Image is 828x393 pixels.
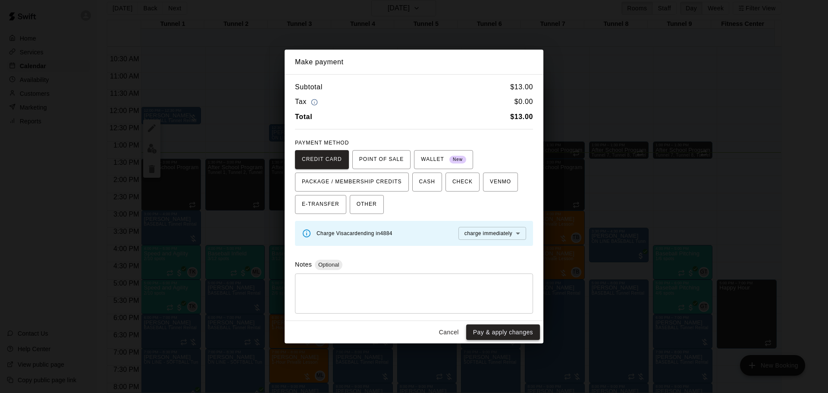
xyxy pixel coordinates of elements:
[359,153,404,167] span: POINT OF SALE
[510,82,533,93] h6: $ 13.00
[510,113,533,120] b: $ 13.00
[466,324,540,340] button: Pay & apply changes
[315,261,342,268] span: Optional
[414,150,473,169] button: WALLET New
[295,82,323,93] h6: Subtotal
[490,175,511,189] span: VENMO
[317,230,392,236] span: Charge Visa card ending in 4884
[352,150,411,169] button: POINT OF SALE
[483,173,518,192] button: VENMO
[302,175,402,189] span: PACKAGE / MEMBERSHIP CREDITS
[419,175,435,189] span: CASH
[295,150,349,169] button: CREDIT CARD
[295,195,346,214] button: E-TRANSFER
[435,324,463,340] button: Cancel
[295,261,312,268] label: Notes
[295,96,320,108] h6: Tax
[445,173,480,192] button: CHECK
[452,175,473,189] span: CHECK
[464,230,512,236] span: charge immediately
[412,173,442,192] button: CASH
[357,198,377,211] span: OTHER
[295,113,312,120] b: Total
[295,140,349,146] span: PAYMENT METHOD
[285,50,543,75] h2: Make payment
[302,153,342,167] span: CREDIT CARD
[421,153,466,167] span: WALLET
[449,154,466,166] span: New
[295,173,409,192] button: PACKAGE / MEMBERSHIP CREDITS
[302,198,339,211] span: E-TRANSFER
[350,195,384,214] button: OTHER
[514,96,533,108] h6: $ 0.00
